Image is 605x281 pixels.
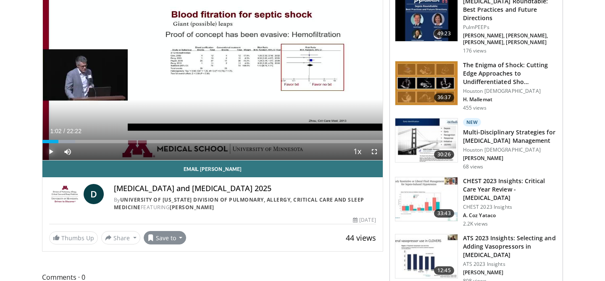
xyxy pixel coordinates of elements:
h3: CHEST 2023 Insights: Critical Care Year Review - [MEDICAL_DATA] [463,177,558,202]
p: [PERSON_NAME] [463,155,558,162]
div: [DATE] [353,216,376,224]
span: 49:23 [434,29,454,38]
span: 22:22 [67,128,82,134]
span: 44 views [346,233,376,243]
p: Houston [DEMOGRAPHIC_DATA] [463,147,558,153]
img: 8ccbaed9-ea28-4827-ad78-a7af062a5bc5.150x105_q85_crop-smart_upscale.jpg [395,234,458,278]
a: D [84,184,104,204]
a: [PERSON_NAME] [170,204,214,211]
span: 1:02 [50,128,61,134]
p: H. Mallemat [463,96,558,103]
img: b1dff25d-05e1-4239-97e7-61dec72f3f52.150x105_q85_crop-smart_upscale.jpg [395,118,458,162]
button: Fullscreen [366,143,383,160]
p: 455 views [463,105,487,111]
a: 33:43 CHEST 2023 Insights: Critical Care Year Review - [MEDICAL_DATA] CHEST 2023 Insights A. Coz ... [395,177,558,227]
div: Progress Bar [42,140,383,143]
a: Thumbs Up [49,231,98,244]
p: CHEST 2023 Insights [463,204,558,210]
p: PulmPEEPs [463,24,558,31]
img: 89ad8800-9605-4e9e-b157-c4286d600175.150x105_q85_crop-smart_upscale.jpg [395,61,458,105]
p: 68 views [463,163,484,170]
a: 36:37 The Enigma of Shock: Cutting Edge Approaches to Undifferentiated Sho… Houston [DEMOGRAPHIC_... [395,61,558,111]
p: 176 views [463,47,487,54]
button: Play [42,143,59,160]
span: 30:26 [434,150,454,159]
h4: [MEDICAL_DATA] and [MEDICAL_DATA] 2025 [114,184,376,193]
img: 8074ec78-df1f-4f4d-9498-c2e72ebf8b0f.150x105_q85_crop-smart_upscale.jpg [395,177,458,221]
p: [PERSON_NAME], [PERSON_NAME], [PERSON_NAME], [PERSON_NAME] [463,32,558,46]
p: [PERSON_NAME] [463,269,558,276]
a: Email [PERSON_NAME] [42,160,383,177]
span: / [63,128,65,134]
a: 30:26 New Multi-Disciplinary Strategies for [MEDICAL_DATA] Management Houston [DEMOGRAPHIC_DATA] ... [395,118,558,170]
button: Save to [144,231,187,244]
p: New [463,118,481,126]
span: 36:37 [434,93,454,102]
p: 2.2K views [463,221,488,227]
button: Share [101,231,140,244]
p: A. Coz Yataco [463,212,558,219]
p: ATS 2023 Insights [463,261,558,268]
h3: ATS 2023 Insights: Selecting and Adding Vasopressors in [MEDICAL_DATA] [463,234,558,259]
h3: The Enigma of Shock: Cutting Edge Approaches to Undifferentiated Sho… [463,61,558,86]
h3: Multi-Disciplinary Strategies for [MEDICAL_DATA] Management [463,128,558,145]
button: Playback Rate [349,143,366,160]
p: Houston [DEMOGRAPHIC_DATA] [463,88,558,95]
span: 33:43 [434,209,454,218]
div: By FEATURING [114,196,376,211]
img: University of Minnesota Division of Pulmonary, Allergy, Critical Care and Sleep Medicine [49,184,80,204]
button: Mute [59,143,76,160]
a: University of [US_STATE] Division of Pulmonary, Allergy, Critical Care and Sleep Medicine [114,196,364,211]
span: 12:45 [434,266,454,275]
